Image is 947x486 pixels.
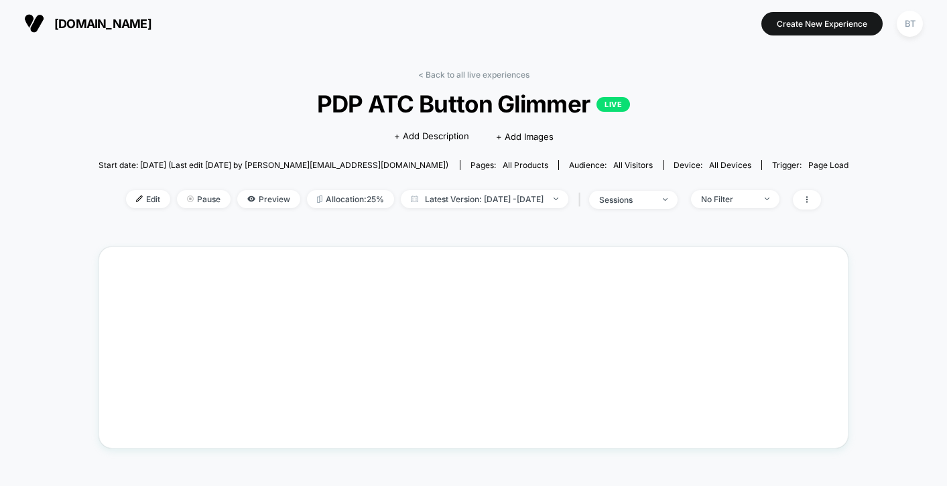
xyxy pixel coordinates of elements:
button: Create New Experience [761,12,883,35]
span: Page Load [808,160,848,170]
img: rebalance [317,195,322,203]
img: end [554,197,558,200]
div: sessions [599,195,653,205]
img: end [663,198,668,201]
img: calendar [411,195,418,202]
span: Pause [177,190,231,208]
img: end [765,197,769,200]
span: + Add Images [496,131,554,142]
span: Start date: [DATE] (Last edit [DATE] by [PERSON_NAME][EMAIL_ADDRESS][DOMAIN_NAME]) [99,160,448,170]
span: Latest Version: [DATE] - [DATE] [401,190,568,208]
span: all devices [709,160,751,170]
span: PDP ATC Button Glimmer [136,90,812,118]
div: Pages: [470,160,548,170]
span: + Add Description [394,130,469,143]
div: BT [897,11,923,37]
span: All Visitors [613,160,653,170]
span: Preview [237,190,300,208]
div: Trigger: [772,160,848,170]
span: Edit [126,190,170,208]
div: Audience: [569,160,653,170]
span: | [575,190,589,210]
a: < Back to all live experiences [418,70,529,80]
span: Device: [663,160,761,170]
button: [DOMAIN_NAME] [20,13,155,34]
button: BT [893,10,927,37]
div: No Filter [701,194,755,204]
img: end [187,195,194,202]
span: [DOMAIN_NAME] [54,17,151,31]
span: all products [503,160,548,170]
p: LIVE [596,97,630,112]
img: Visually logo [24,13,44,33]
span: Allocation: 25% [307,190,394,208]
img: edit [136,195,143,202]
